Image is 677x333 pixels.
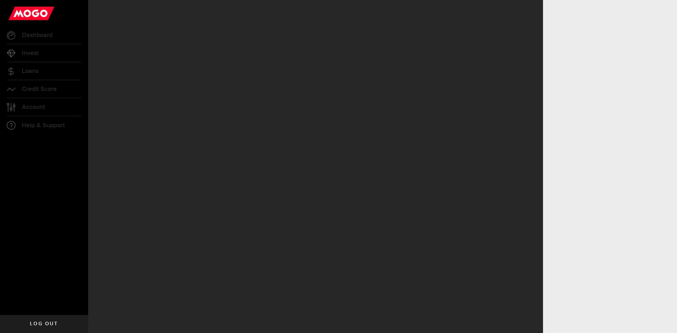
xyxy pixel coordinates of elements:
span: Loans [22,68,38,74]
span: Help & Support [22,122,65,129]
span: Account [22,104,45,110]
span: Invest [22,50,39,56]
span: Log out [30,321,58,326]
span: Credit Score [22,86,57,92]
span: Dashboard [22,32,53,38]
